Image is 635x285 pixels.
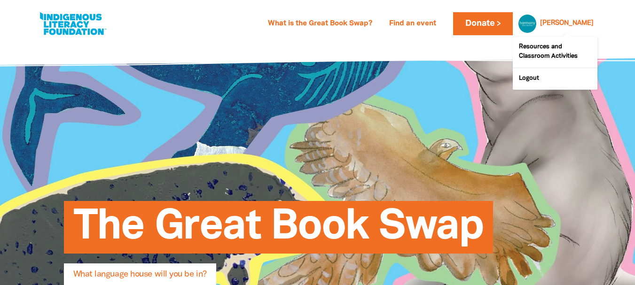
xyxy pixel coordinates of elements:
[513,37,597,68] a: Resources and Classroom Activities
[262,16,378,31] a: What is the Great Book Swap?
[513,68,597,90] a: Logout
[73,208,484,254] span: The Great Book Swap
[384,16,442,31] a: Find an event
[540,20,594,27] a: [PERSON_NAME]
[453,12,512,35] a: Donate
